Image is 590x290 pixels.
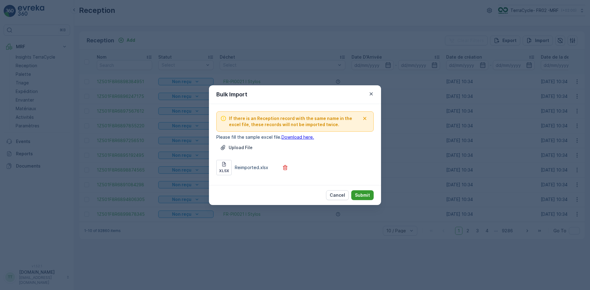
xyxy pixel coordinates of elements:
[229,145,253,151] p: Upload File
[229,115,360,128] span: If there is an Reception record with the same name in the excel file, these records will not be i...
[216,90,247,99] p: Bulk Import
[219,168,229,173] p: xlsx
[351,190,374,200] button: Submit
[235,164,268,171] p: Reimported.xlsx
[355,192,370,198] p: Submit
[330,192,345,198] p: Cancel
[281,134,314,140] a: Download here.
[216,143,256,153] button: Upload File
[326,190,349,200] button: Cancel
[216,134,374,140] p: Please fill the sample excel file.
